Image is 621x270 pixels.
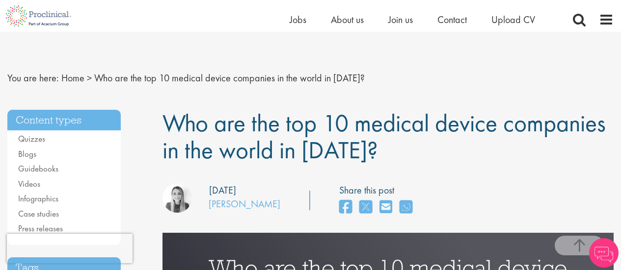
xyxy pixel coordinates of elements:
[7,72,59,84] span: You are here:
[379,197,392,218] a: share on email
[7,234,133,263] iframe: reCAPTCHA
[400,197,412,218] a: share on whats app
[209,183,236,197] div: [DATE]
[7,110,121,131] h3: Content types
[162,183,192,213] img: Hannah Burke
[18,178,40,189] a: Videos
[18,223,63,234] a: Press releases
[61,72,84,84] a: breadcrumb link
[339,183,417,197] label: Share this post
[339,197,352,218] a: share on facebook
[331,13,364,26] a: About us
[359,197,372,218] a: share on twitter
[18,208,59,219] a: Case studies
[18,148,36,159] a: Blogs
[437,13,467,26] a: Contact
[18,163,58,174] a: Guidebooks
[18,133,45,144] a: Quizzes
[491,13,535,26] a: Upload CV
[388,13,413,26] a: Join us
[589,238,619,268] img: Chatbot
[94,72,365,84] span: Who are the top 10 medical device companies in the world in [DATE]?
[209,197,280,210] a: [PERSON_NAME]
[18,193,58,204] a: Infographics
[162,107,606,166] span: Who are the top 10 medical device companies in the world in [DATE]?
[87,72,92,84] span: >
[290,13,306,26] a: Jobs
